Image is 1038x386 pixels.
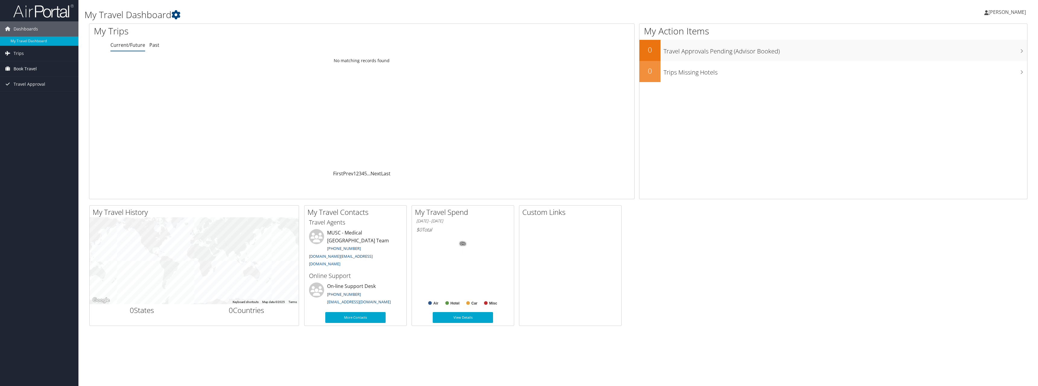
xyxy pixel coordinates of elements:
img: Google [91,296,111,304]
a: Current/Future [110,42,145,48]
a: [DOMAIN_NAME][EMAIL_ADDRESS][DOMAIN_NAME] [309,254,373,267]
a: Open this area in Google Maps (opens a new window) [91,296,111,304]
span: Book Travel [14,61,37,76]
h1: My Action Items [639,25,1027,37]
h2: Countries [199,305,295,315]
text: Hotel [451,301,460,305]
a: 0Travel Approvals Pending (Advisor Booked) [639,40,1027,61]
a: Last [381,170,390,177]
a: Past [149,42,159,48]
a: View Details [433,312,493,323]
text: Misc [489,301,497,305]
li: MUSC - Medical [GEOGRAPHIC_DATA] Team [306,229,405,269]
a: [PERSON_NAME] [984,3,1032,21]
h3: Travel Agents [309,218,402,227]
h3: Trips Missing Hotels [664,65,1027,77]
img: airportal-logo.png [13,4,74,18]
a: 2 [356,170,359,177]
a: 1 [353,170,356,177]
a: 4 [361,170,364,177]
h3: Online Support [309,272,402,280]
h1: My Trips [94,25,403,37]
a: 0Trips Missing Hotels [639,61,1027,82]
td: No matching records found [89,55,634,66]
li: On-line Support Desk [306,282,405,307]
h6: Total [416,226,509,233]
h2: My Travel Spend [415,207,514,217]
a: [PHONE_NUMBER] [327,246,361,251]
h2: My Travel History [93,207,299,217]
a: Prev [343,170,353,177]
span: 0 [130,305,134,315]
span: [PERSON_NAME] [989,9,1026,15]
a: [PHONE_NUMBER] [327,292,361,297]
span: Map data ©2025 [262,300,285,304]
span: Trips [14,46,24,61]
a: More Contacts [325,312,386,323]
a: Next [371,170,381,177]
h2: My Travel Contacts [307,207,406,217]
text: Car [471,301,477,305]
h2: 0 [639,66,661,76]
text: Air [433,301,438,305]
span: $0 [416,226,422,233]
a: 3 [359,170,361,177]
button: Keyboard shortcuts [233,300,259,304]
h2: 0 [639,45,661,55]
span: Dashboards [14,21,38,37]
span: … [367,170,371,177]
a: Terms (opens in new tab) [288,300,297,304]
h3: Travel Approvals Pending (Advisor Booked) [664,44,1027,56]
h6: [DATE] - [DATE] [416,218,509,224]
a: 5 [364,170,367,177]
a: [EMAIL_ADDRESS][DOMAIN_NAME] [327,299,391,305]
tspan: 0% [460,242,465,246]
h2: States [94,305,190,315]
span: Travel Approval [14,77,45,92]
h2: Custom Links [522,207,621,217]
a: First [333,170,343,177]
h1: My Travel Dashboard [84,8,716,21]
span: 0 [229,305,233,315]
